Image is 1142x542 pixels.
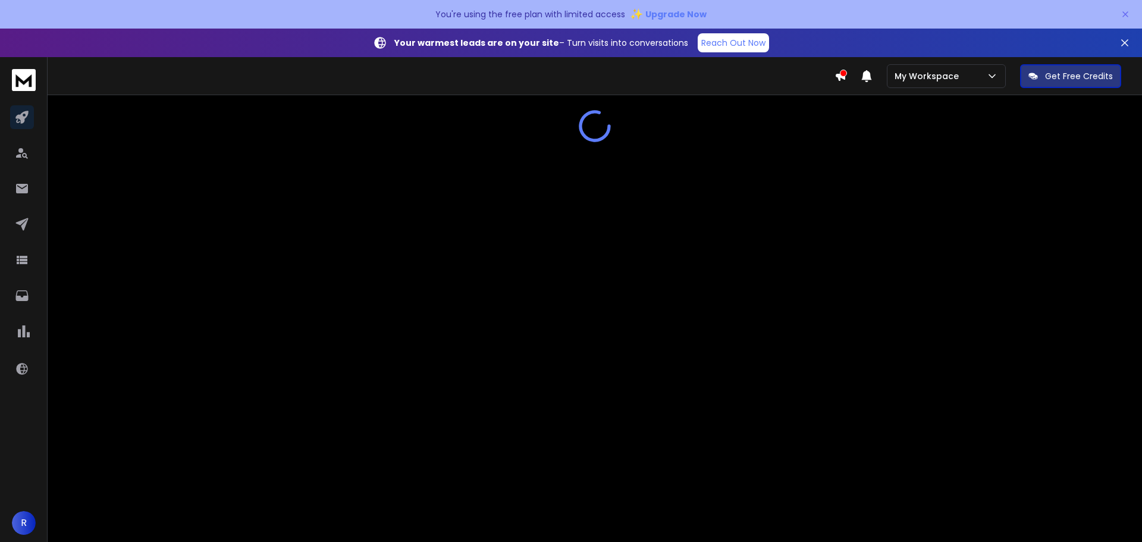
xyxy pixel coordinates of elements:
a: Reach Out Now [698,33,769,52]
p: Get Free Credits [1045,70,1113,82]
button: R [12,511,36,535]
strong: Your warmest leads are on your site [394,37,559,49]
button: ✨Upgrade Now [630,2,707,26]
p: Reach Out Now [701,37,765,49]
span: Upgrade Now [645,8,707,20]
p: My Workspace [895,70,964,82]
span: ✨ [630,6,643,23]
p: You're using the free plan with limited access [435,8,625,20]
button: Get Free Credits [1020,64,1121,88]
img: logo [12,69,36,91]
p: – Turn visits into conversations [394,37,688,49]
